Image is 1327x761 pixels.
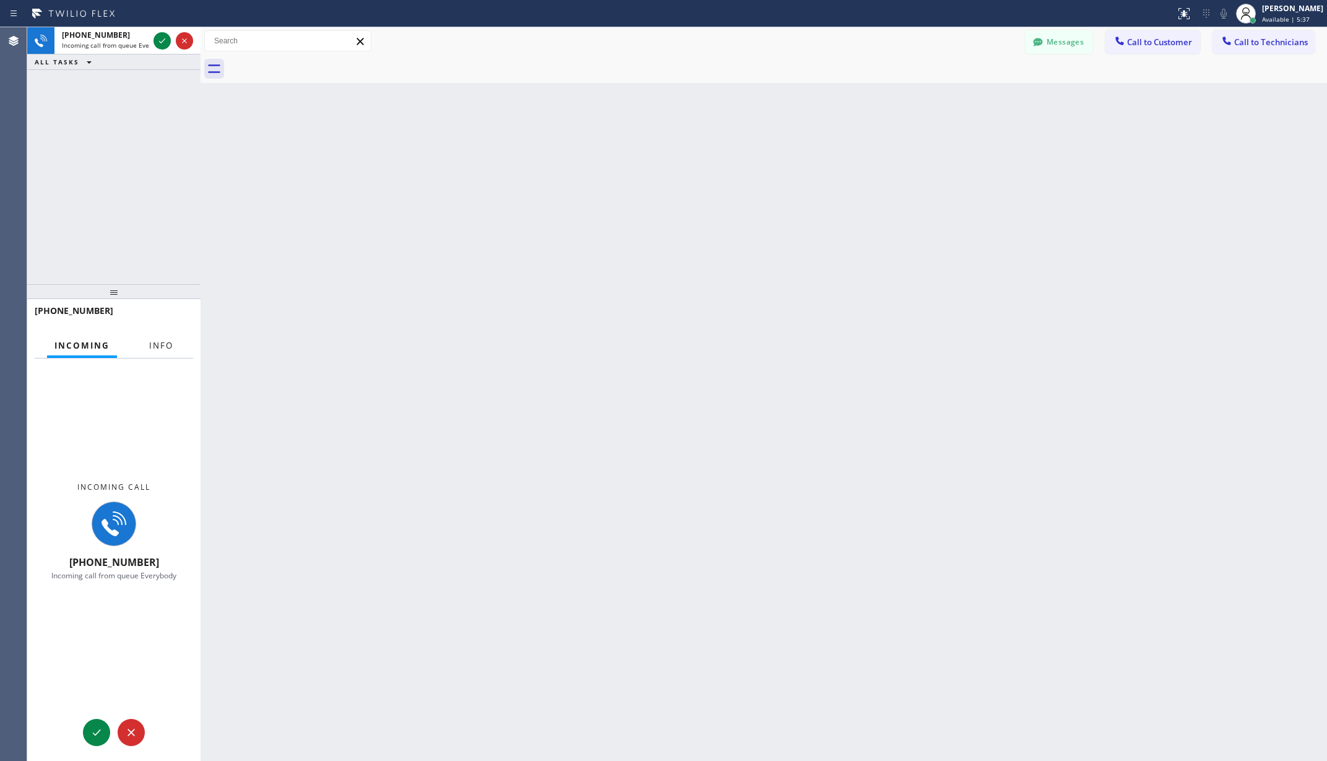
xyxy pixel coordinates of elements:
[27,54,104,69] button: ALL TASKS
[1262,3,1323,14] div: [PERSON_NAME]
[205,31,371,51] input: Search
[1212,30,1315,54] button: Call to Technicians
[149,340,173,351] span: Info
[1234,37,1308,48] span: Call to Technicians
[69,555,159,569] span: [PHONE_NUMBER]
[153,32,171,50] button: Accept
[142,334,181,358] button: Info
[1127,37,1192,48] span: Call to Customer
[51,570,176,581] span: Incoming call from queue Everybody
[77,482,150,492] span: Incoming call
[176,32,193,50] button: Reject
[35,305,113,316] span: [PHONE_NUMBER]
[54,340,110,351] span: Incoming
[1025,30,1093,54] button: Messages
[83,719,110,746] button: Accept
[47,334,117,358] button: Incoming
[35,58,79,66] span: ALL TASKS
[62,41,169,50] span: Incoming call from queue Everybody
[118,719,145,746] button: Reject
[62,30,130,40] span: [PHONE_NUMBER]
[1105,30,1200,54] button: Call to Customer
[1215,5,1232,22] button: Mute
[1262,15,1310,24] span: Available | 5:37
